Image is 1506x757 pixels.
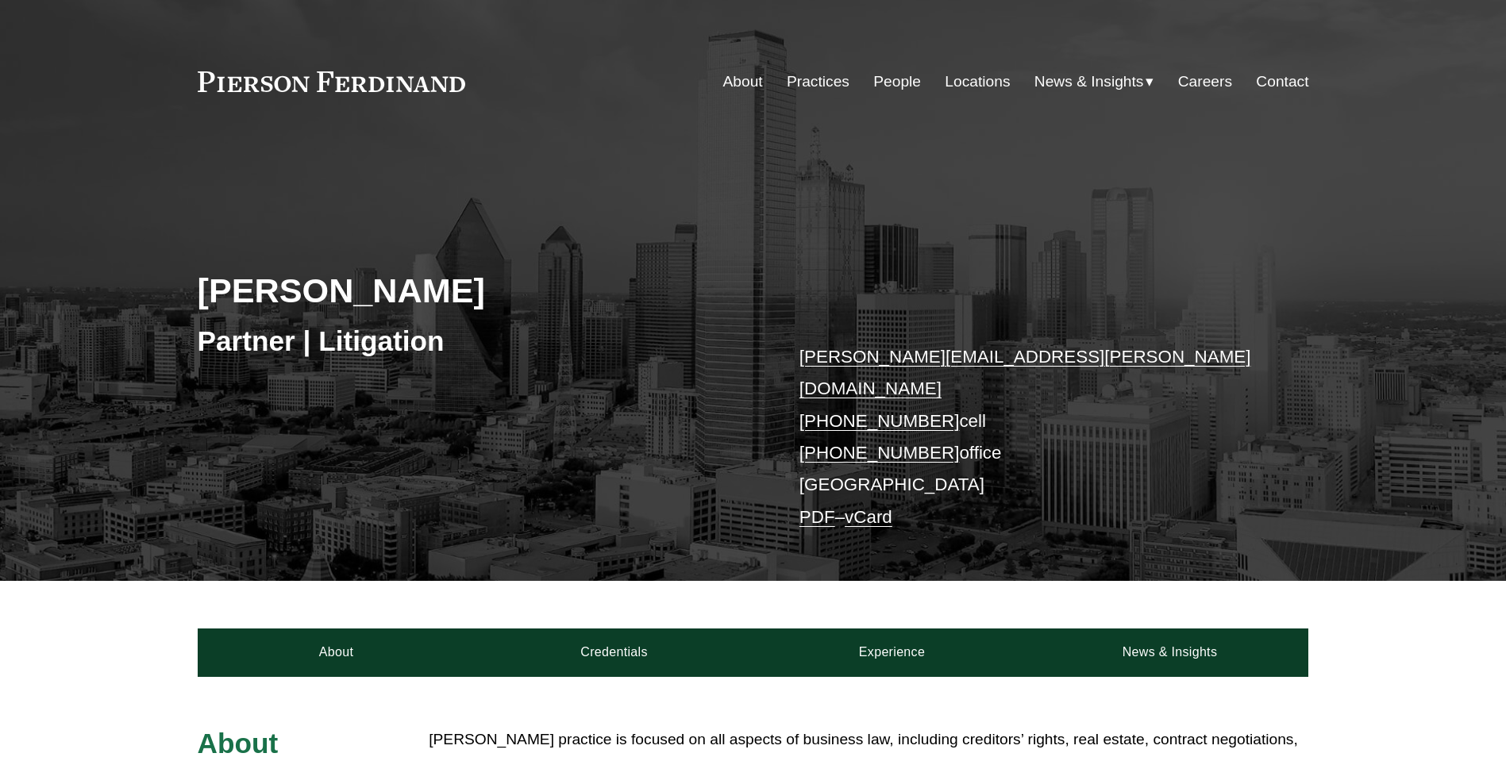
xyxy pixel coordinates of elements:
[1256,67,1308,97] a: Contact
[1178,67,1232,97] a: Careers
[723,67,763,97] a: About
[945,67,1010,97] a: Locations
[198,270,753,311] h2: [PERSON_NAME]
[198,324,753,359] h3: Partner | Litigation
[799,341,1262,533] p: cell office [GEOGRAPHIC_DATA] –
[799,443,960,463] a: [PHONE_NUMBER]
[1030,628,1308,676] a: News & Insights
[1034,67,1154,97] a: folder dropdown
[476,628,753,676] a: Credentials
[873,67,921,97] a: People
[753,628,1031,676] a: Experience
[799,411,960,431] a: [PHONE_NUMBER]
[845,507,892,527] a: vCard
[787,67,849,97] a: Practices
[799,347,1251,398] a: [PERSON_NAME][EMAIL_ADDRESS][PERSON_NAME][DOMAIN_NAME]
[799,507,835,527] a: PDF
[1034,68,1144,96] span: News & Insights
[198,628,476,676] a: About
